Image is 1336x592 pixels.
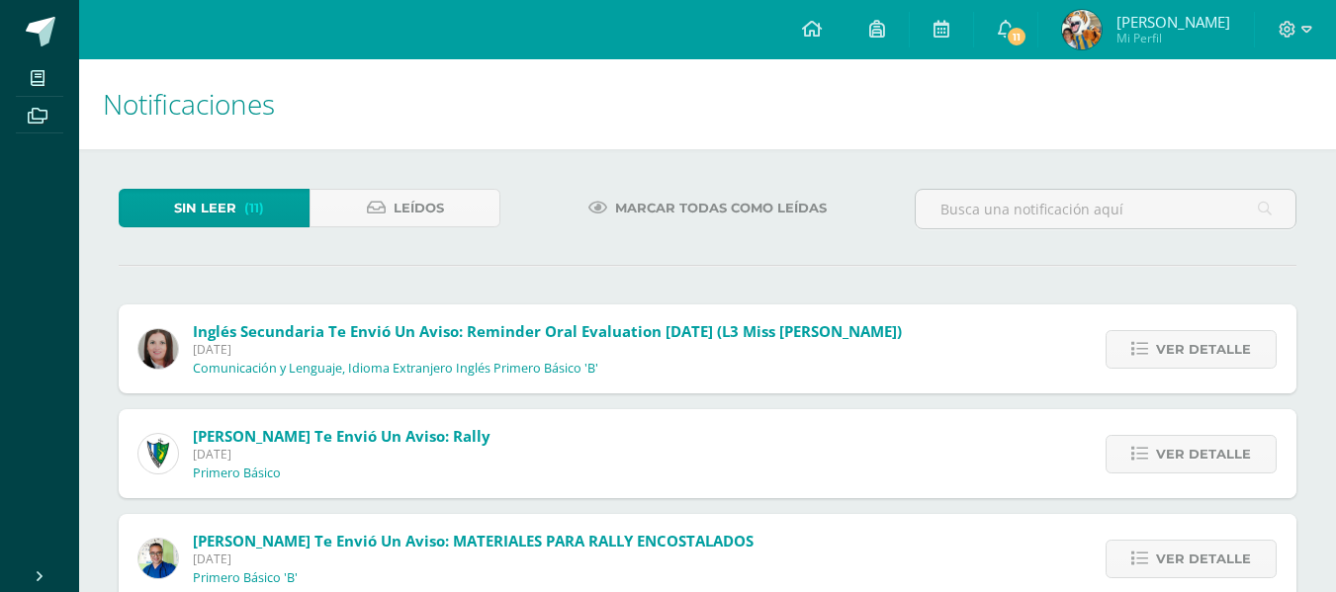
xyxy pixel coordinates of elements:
[174,190,236,226] span: Sin leer
[1116,12,1230,32] span: [PERSON_NAME]
[193,550,754,567] span: [DATE]
[119,189,310,227] a: Sin leer(11)
[193,446,490,463] span: [DATE]
[1062,10,1102,49] img: 7c5b032b0f64cae356ce47239343f57d.png
[193,531,754,550] span: [PERSON_NAME] te envió un aviso: MATERIALES PARA RALLY ENCOSTALADOS
[1156,541,1251,577] span: Ver detalle
[615,190,827,226] span: Marcar todas como leídas
[103,85,275,123] span: Notificaciones
[193,361,598,377] p: Comunicación y Lenguaje, Idioma Extranjero Inglés Primero Básico 'B'
[310,189,500,227] a: Leídos
[193,570,298,586] p: Primero Básico 'B'
[394,190,444,226] span: Leídos
[193,321,902,341] span: Inglés Secundaria te envió un aviso: Reminder Oral Evaluation [DATE] (L3 Miss [PERSON_NAME])
[138,539,178,578] img: 692ded2a22070436d299c26f70cfa591.png
[1156,436,1251,472] span: Ver detalle
[244,190,264,226] span: (11)
[193,426,490,446] span: [PERSON_NAME] te envió un aviso: Rally
[1006,26,1027,47] span: 11
[1116,30,1230,46] span: Mi Perfil
[916,190,1295,228] input: Busca una notificación aquí
[138,434,178,473] img: 9f174a157161b4ddbe12118a61fed988.png
[193,341,902,358] span: [DATE]
[1156,331,1251,368] span: Ver detalle
[193,465,281,481] p: Primero Básico
[138,329,178,369] img: 8af0450cf43d44e38c4a1497329761f3.png
[564,189,851,227] a: Marcar todas como leídas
